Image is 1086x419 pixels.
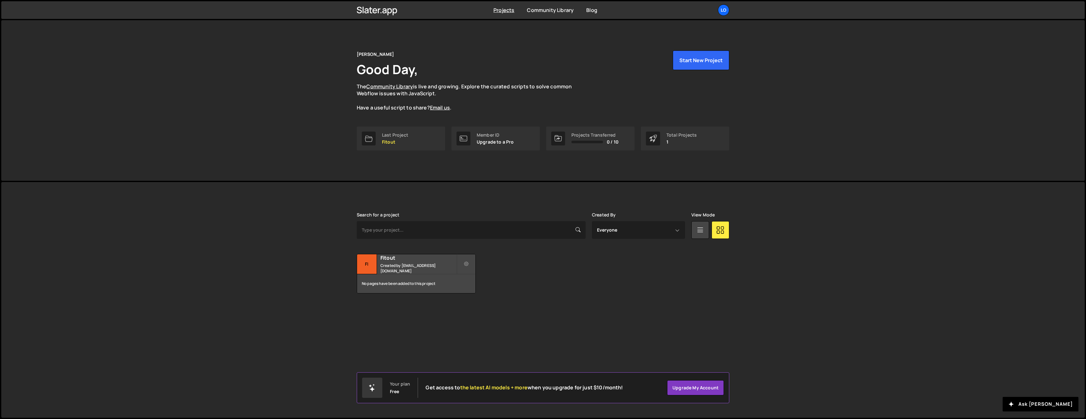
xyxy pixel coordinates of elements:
[673,50,729,70] button: Start New Project
[571,133,618,138] div: Projects Transferred
[493,7,514,14] a: Projects
[477,133,514,138] div: Member ID
[366,83,413,90] a: Community Library
[357,254,377,274] div: Fi
[390,381,410,387] div: Your plan
[592,212,616,217] label: Created By
[667,380,724,395] a: Upgrade my account
[380,254,456,261] h2: Fitout
[357,221,586,239] input: Type your project...
[380,263,456,274] small: Created by [EMAIL_ADDRESS][DOMAIN_NAME]
[666,139,697,145] p: 1
[477,139,514,145] p: Upgrade to a Pro
[390,389,399,394] div: Free
[382,133,408,138] div: Last Project
[382,139,408,145] p: Fitout
[357,61,418,78] h1: Good Day,
[666,133,697,138] div: Total Projects
[357,254,476,293] a: Fi Fitout Created by [EMAIL_ADDRESS][DOMAIN_NAME] No pages have been added to this project
[607,139,618,145] span: 0 / 10
[430,104,450,111] a: Email us
[718,4,729,16] a: Lo
[357,212,399,217] label: Search for a project
[357,83,584,111] p: The is live and growing. Explore the curated scripts to solve common Webflow issues with JavaScri...
[586,7,597,14] a: Blog
[691,212,715,217] label: View Mode
[426,385,623,391] h2: Get access to when you upgrade for just $10/month!
[460,384,528,391] span: the latest AI models + more
[527,7,574,14] a: Community Library
[357,50,394,58] div: [PERSON_NAME]
[357,127,445,150] a: Last Project Fitout
[1003,397,1078,411] button: Ask [PERSON_NAME]
[357,274,475,293] div: No pages have been added to this project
